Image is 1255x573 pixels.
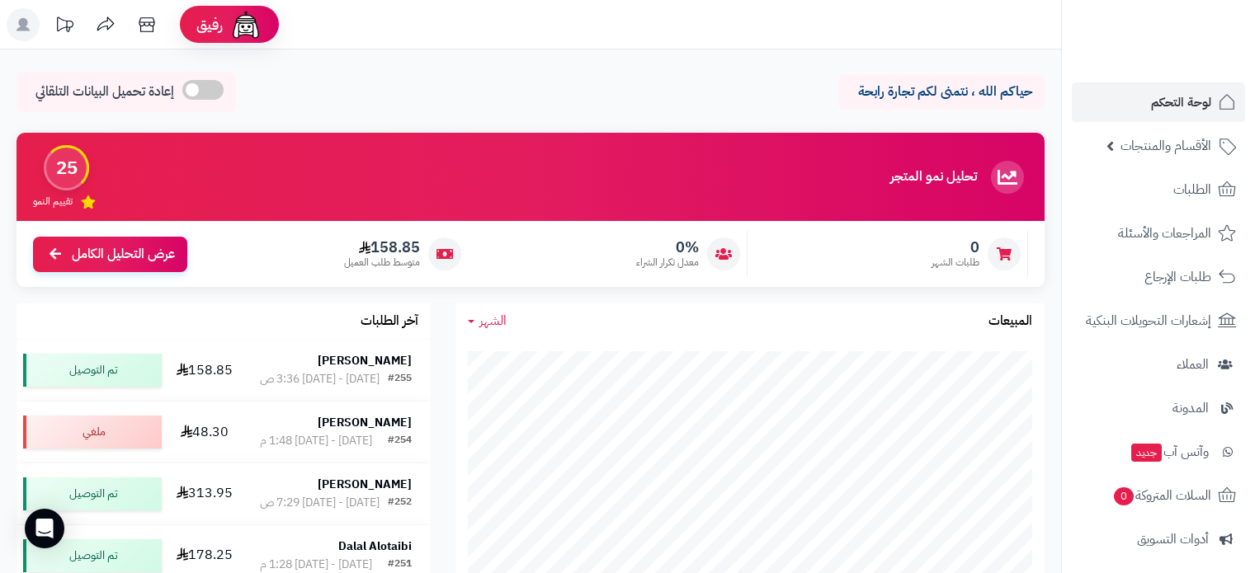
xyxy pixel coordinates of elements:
[33,237,187,272] a: عرض التحليل الكامل
[72,245,175,264] span: عرض التحليل الكامل
[361,314,418,329] h3: آخر الطلبات
[468,312,507,331] a: الشهر
[388,371,412,387] div: #255
[1151,91,1211,114] span: لوحة التحكم
[1086,309,1211,332] span: إشعارات التحويلات البنكية
[1072,301,1245,341] a: إشعارات التحويلات البنكية
[23,354,162,387] div: تم التوصيل
[318,476,412,493] strong: [PERSON_NAME]
[1131,444,1162,462] span: جديد
[229,8,262,41] img: ai-face.png
[479,311,507,331] span: الشهر
[168,402,241,463] td: 48.30
[1137,528,1209,551] span: أدوات التسويق
[988,314,1032,329] h3: المبيعات
[318,352,412,369] strong: [PERSON_NAME]
[168,340,241,401] td: 158.85
[25,509,64,548] div: Open Intercom Messenger
[1177,353,1209,376] span: العملاء
[1072,214,1245,253] a: المراجعات والأسئلة
[1072,345,1245,384] a: العملاء
[23,477,162,510] div: تم التوصيل
[33,195,73,209] span: تقييم النمو
[890,170,977,185] h3: تحليل نمو المتجر
[260,495,380,511] div: [DATE] - [DATE] 7:29 ص
[1118,222,1211,245] span: المراجعات والأسئلة
[344,256,420,270] span: متوسط طلب العميل
[1173,178,1211,201] span: الطلبات
[318,414,412,431] strong: [PERSON_NAME]
[388,557,412,573] div: #251
[388,433,412,449] div: #254
[1072,476,1245,515] a: السلات المتروكة0
[932,256,979,270] span: طلبات الشهر
[44,8,85,45] a: تحديثات المنصة
[1072,388,1245,428] a: المدونة
[636,256,699,270] span: معدل تكرار الشراء
[196,15,223,35] span: رفيق
[1072,82,1245,122] a: لوحة التحكم
[23,416,162,449] div: ملغي
[1072,170,1245,209] a: الطلبات
[388,495,412,511] div: #252
[851,82,1032,101] p: حياكم الله ، نتمنى لكم تجارة رابحة
[1121,134,1211,157] span: الأقسام والمنتجات
[344,238,420,256] span: 158.85
[338,538,412,555] strong: Dalal Alotaibi
[23,539,162,572] div: تم التوصيل
[1130,440,1209,463] span: وآتس آب
[1114,487,1134,505] span: 0
[260,371,380,387] div: [DATE] - [DATE] 3:36 ص
[1072,432,1245,472] a: وآتس آبجديد
[1172,397,1209,420] span: المدونة
[1072,257,1245,297] a: طلبات الإرجاع
[636,238,699,256] span: 0%
[35,82,174,101] span: إعادة تحميل البيانات التلقائي
[168,463,241,524] td: 313.95
[1112,484,1211,507] span: السلات المتروكة
[260,433,372,449] div: [DATE] - [DATE] 1:48 م
[1143,39,1239,73] img: logo-2.png
[1072,519,1245,559] a: أدوات التسويق
[932,238,979,256] span: 0
[1144,265,1211,289] span: طلبات الإرجاع
[260,557,372,573] div: [DATE] - [DATE] 1:28 م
